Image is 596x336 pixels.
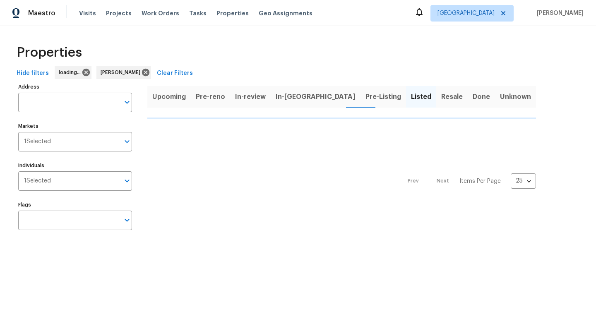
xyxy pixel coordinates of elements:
span: Maestro [28,9,55,17]
span: Listed [411,91,431,103]
div: loading... [55,66,91,79]
label: Flags [18,202,132,207]
label: Individuals [18,163,132,168]
span: [PERSON_NAME] [101,68,144,77]
button: Clear Filters [154,66,196,81]
label: Markets [18,124,132,129]
span: 1 Selected [24,178,51,185]
span: Properties [17,48,82,57]
button: Open [121,136,133,147]
label: Address [18,84,132,89]
span: loading... [59,68,84,77]
span: Pre-reno [196,91,225,103]
nav: Pagination Navigation [400,124,536,238]
span: Projects [106,9,132,17]
span: In-[GEOGRAPHIC_DATA] [276,91,356,103]
button: Open [121,96,133,108]
div: 25 [511,170,536,192]
span: Unknown [500,91,531,103]
p: Items Per Page [459,177,501,185]
span: Clear Filters [157,68,193,79]
div: [PERSON_NAME] [96,66,151,79]
span: Work Orders [142,9,179,17]
span: Pre-Listing [365,91,401,103]
span: Geo Assignments [259,9,312,17]
span: Hide filters [17,68,49,79]
span: [PERSON_NAME] [534,9,584,17]
button: Hide filters [13,66,52,81]
span: Upcoming [152,91,186,103]
span: Done [473,91,490,103]
span: [GEOGRAPHIC_DATA] [437,9,495,17]
span: In-review [235,91,266,103]
span: 1 Selected [24,138,51,145]
span: Tasks [189,10,207,16]
button: Open [121,175,133,187]
button: Open [121,214,133,226]
span: Visits [79,9,96,17]
span: Properties [216,9,249,17]
span: Resale [441,91,463,103]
